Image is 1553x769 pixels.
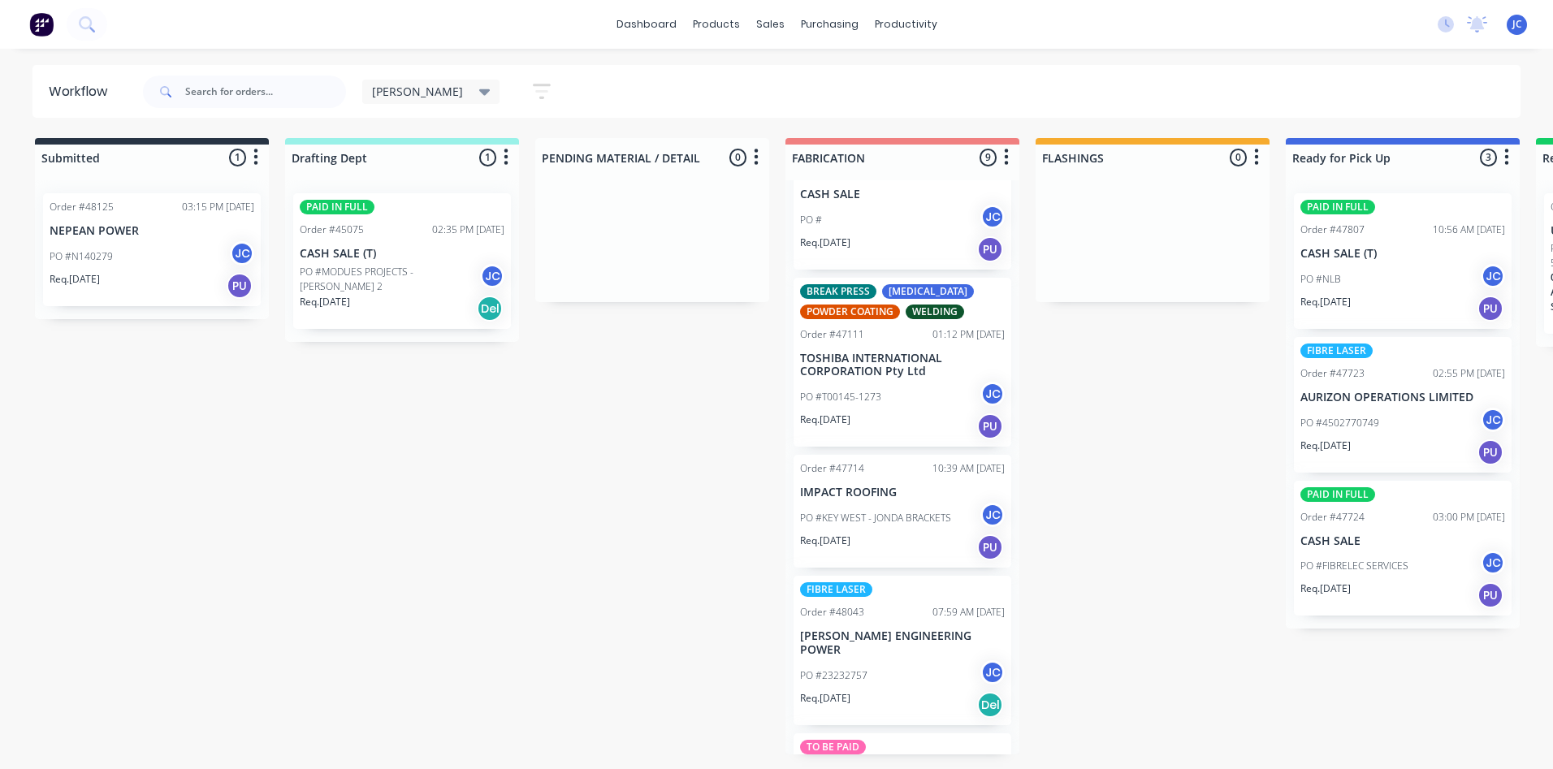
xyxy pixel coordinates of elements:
[1477,582,1503,608] div: PU
[1300,534,1505,548] p: CASH SALE
[794,114,1011,270] div: CASH SALEPO #JCReq.[DATE]PU
[29,12,54,37] img: Factory
[608,12,685,37] a: dashboard
[748,12,793,37] div: sales
[800,461,864,476] div: Order #47714
[800,390,881,404] p: PO #T00145-1273
[800,629,1005,657] p: [PERSON_NAME] ENGINEERING POWER
[794,278,1011,447] div: BREAK PRESS[MEDICAL_DATA]POWDER COATINGWELDINGOrder #4711101:12 PM [DATE]TOSHIBA INTERNATIONAL CO...
[1300,487,1375,502] div: PAID IN FULL
[800,284,876,299] div: BREAK PRESS
[185,76,346,108] input: Search for orders...
[49,82,115,102] div: Workflow
[372,83,463,100] span: [PERSON_NAME]
[800,511,951,525] p: PO #KEY WEST - JONDA BRACKETS
[867,12,945,37] div: productivity
[977,236,1003,262] div: PU
[794,576,1011,725] div: FIBRE LASEROrder #4804307:59 AM [DATE][PERSON_NAME] ENGINEERING POWERPO #23232757JCReq.[DATE]Del
[227,273,253,299] div: PU
[1300,222,1365,237] div: Order #47807
[480,264,504,288] div: JC
[50,224,254,238] p: NEPEAN POWER
[980,382,1005,406] div: JC
[800,691,850,706] p: Req. [DATE]
[1512,17,1522,32] span: JC
[1477,296,1503,322] div: PU
[1433,510,1505,525] div: 03:00 PM [DATE]
[1433,222,1505,237] div: 10:56 AM [DATE]
[800,740,866,754] div: TO BE PAID
[932,461,1005,476] div: 10:39 AM [DATE]
[977,534,1003,560] div: PU
[793,12,867,37] div: purchasing
[1300,439,1351,453] p: Req. [DATE]
[293,193,511,329] div: PAID IN FULLOrder #4507502:35 PM [DATE]CASH SALE (T)PO #MODUES PROJECTS - [PERSON_NAME] 2JCReq.[D...
[800,352,1005,379] p: TOSHIBA INTERNATIONAL CORPORATION Pty Ltd
[1481,408,1505,432] div: JC
[1477,439,1503,465] div: PU
[50,272,100,287] p: Req. [DATE]
[800,582,872,597] div: FIBRE LASER
[43,193,261,306] div: Order #4812503:15 PM [DATE]NEPEAN POWERPO #N140279JCReq.[DATE]PU
[1300,581,1351,596] p: Req. [DATE]
[1294,193,1512,329] div: PAID IN FULLOrder #4780710:56 AM [DATE]CASH SALE (T)PO #NLBJCReq.[DATE]PU
[1294,337,1512,473] div: FIBRE LASEROrder #4772302:55 PM [DATE]AURIZON OPERATIONS LIMITEDPO #4502770749JCReq.[DATE]PU
[932,327,1005,342] div: 01:12 PM [DATE]
[800,188,1005,201] p: CASH SALE
[685,12,748,37] div: products
[800,668,867,683] p: PO #23232757
[980,660,1005,685] div: JC
[1294,481,1512,616] div: PAID IN FULLOrder #4772403:00 PM [DATE]CASH SALEPO #FIBRELEC SERVICESJCReq.[DATE]PU
[300,222,364,237] div: Order #45075
[980,503,1005,527] div: JC
[300,200,374,214] div: PAID IN FULL
[50,200,114,214] div: Order #48125
[800,327,864,342] div: Order #47111
[1300,343,1373,358] div: FIBRE LASER
[300,247,504,261] p: CASH SALE (T)
[882,284,974,299] div: [MEDICAL_DATA]
[1300,559,1408,573] p: PO #FIBRELEC SERVICES
[800,213,822,227] p: PO #
[980,205,1005,229] div: JC
[432,222,504,237] div: 02:35 PM [DATE]
[1300,200,1375,214] div: PAID IN FULL
[1433,366,1505,381] div: 02:55 PM [DATE]
[1300,416,1379,430] p: PO #4502770749
[50,249,113,264] p: PO #N140279
[300,265,480,294] p: PO #MODUES PROJECTS - [PERSON_NAME] 2
[977,692,1003,718] div: Del
[1481,551,1505,575] div: JC
[182,200,254,214] div: 03:15 PM [DATE]
[1481,264,1505,288] div: JC
[1300,295,1351,309] p: Req. [DATE]
[906,305,964,319] div: WELDING
[230,241,254,266] div: JC
[800,486,1005,499] p: IMPACT ROOFING
[800,605,864,620] div: Order #48043
[800,534,850,548] p: Req. [DATE]
[1300,391,1505,404] p: AURIZON OPERATIONS LIMITED
[1300,510,1365,525] div: Order #47724
[477,296,503,322] div: Del
[800,413,850,427] p: Req. [DATE]
[1300,272,1341,287] p: PO #NLB
[1300,247,1505,261] p: CASH SALE (T)
[932,605,1005,620] div: 07:59 AM [DATE]
[1300,366,1365,381] div: Order #47723
[794,455,1011,568] div: Order #4771410:39 AM [DATE]IMPACT ROOFINGPO #KEY WEST - JONDA BRACKETSJCReq.[DATE]PU
[300,295,350,309] p: Req. [DATE]
[800,305,900,319] div: POWDER COATING
[977,413,1003,439] div: PU
[800,235,850,250] p: Req. [DATE]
